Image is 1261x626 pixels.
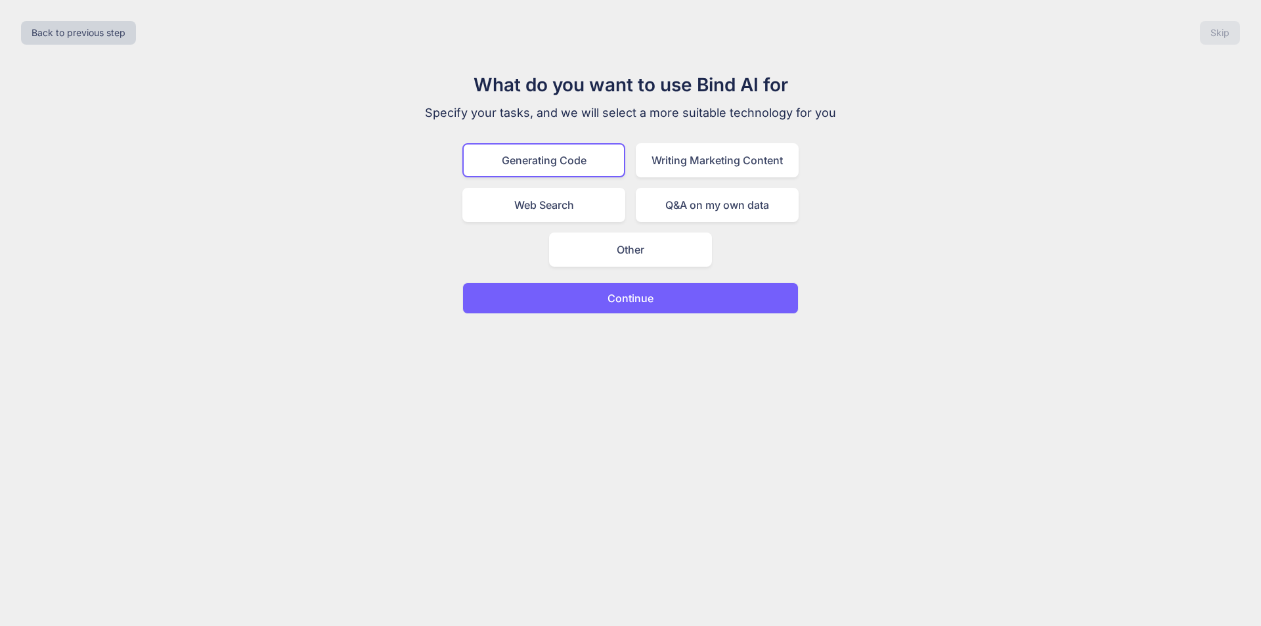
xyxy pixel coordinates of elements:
button: Skip [1200,21,1240,45]
div: Web Search [462,188,625,222]
button: Back to previous step [21,21,136,45]
div: Writing Marketing Content [636,143,799,177]
button: Continue [462,282,799,314]
p: Continue [608,290,653,306]
h1: What do you want to use Bind AI for [410,71,851,99]
div: Q&A on my own data [636,188,799,222]
p: Specify your tasks, and we will select a more suitable technology for you [410,104,851,122]
div: Other [549,233,712,267]
div: Generating Code [462,143,625,177]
